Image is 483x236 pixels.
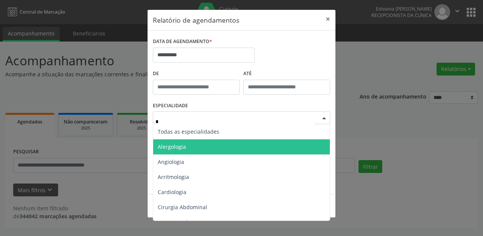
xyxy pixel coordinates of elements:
[158,128,219,135] span: Todas as especialidades
[158,204,207,211] span: Cirurgia Abdominal
[153,36,212,48] label: DATA DE AGENDAMENTO
[158,219,224,226] span: Cirurgia Cabeça e Pescoço
[243,68,330,80] label: ATÉ
[158,173,189,180] span: Arritmologia
[158,143,186,150] span: Alergologia
[153,100,188,112] label: ESPECIALIDADE
[153,68,240,80] label: De
[158,158,184,165] span: Angiologia
[320,10,335,28] button: Close
[158,188,186,196] span: Cardiologia
[153,15,239,25] h5: Relatório de agendamentos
